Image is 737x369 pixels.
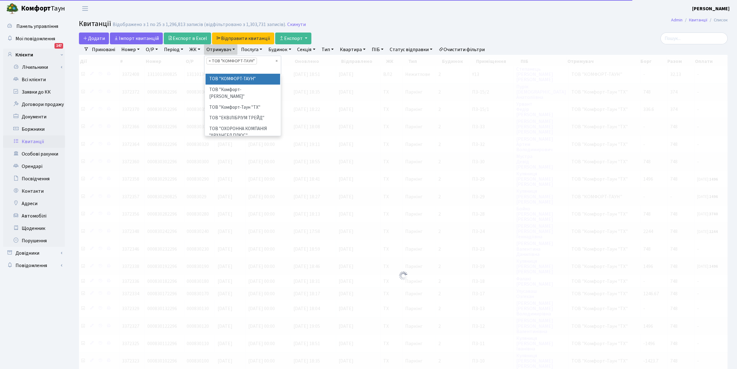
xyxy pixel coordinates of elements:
a: Мої повідомлення147 [3,33,65,45]
span: Додати [83,35,105,42]
button: Переключити навігацію [77,3,93,14]
a: Посвідчення [3,173,65,185]
input: Пошук... [661,33,728,44]
a: Повідомлення [3,259,65,272]
span: Мої повідомлення [15,35,55,42]
a: [PERSON_NAME] [692,5,730,12]
a: О/Р [143,44,160,55]
a: Відправити квитанції [212,33,274,44]
a: Клієнти [3,49,65,61]
a: Admin [671,17,683,23]
div: Відображено з 1 по 25 з 1,296,813 записів (відфільтровано з 1,303,731 записів). [113,22,286,28]
a: Порушення [3,235,65,247]
div: 147 [54,43,63,49]
a: Орендарі [3,160,65,173]
li: ТОВ "КОМФОРТ-ТАУН" [206,74,280,85]
a: Скинути [287,22,306,28]
a: Контакти [3,185,65,197]
a: Особові рахунки [3,148,65,160]
a: Номер [119,44,142,55]
a: Автомобілі [3,210,65,222]
a: Панель управління [3,20,65,33]
a: Експорт в Excel [164,33,211,44]
a: Заявки до КК [3,86,65,98]
a: Послуга [239,44,265,55]
a: Боржники [3,123,65,135]
a: Лічильники [7,61,65,73]
span: × [209,58,211,64]
button: Експорт [275,33,311,44]
a: Очистити фільтри [436,44,487,55]
a: ЖК [187,44,203,55]
a: Отримувач [204,44,237,55]
a: Договори продажу [3,98,65,111]
a: Будинок [266,44,293,55]
li: ТОВ "КОМФОРТ-ТАУН" [206,58,257,64]
nav: breadcrumb [662,14,737,27]
span: Панель управління [16,23,58,30]
a: Період [162,44,186,55]
li: Список [707,17,728,24]
a: Адреси [3,197,65,210]
span: Видалити всі елементи [275,58,278,64]
li: ТОВ "ОХОРОННА КОМПАНІЯ "АРХАНГЕЛ ПЛЮС" [206,124,280,141]
a: Секція [295,44,318,55]
a: Iмпорт квитанцій [110,33,163,44]
li: ТОВ "Комфорт-[PERSON_NAME]" [206,85,280,102]
a: Щоденник [3,222,65,235]
a: Всі клієнти [3,73,65,86]
a: Приховані [89,44,118,55]
a: Тип [319,44,336,55]
a: Додати [79,33,109,44]
a: Документи [3,111,65,123]
img: logo.png [6,2,19,15]
span: Квитанції [79,18,111,29]
a: Довідники [3,247,65,259]
a: Квитанції [689,17,707,23]
a: Квитанції [3,135,65,148]
a: ПІБ [369,44,386,55]
a: Квартира [337,44,368,55]
img: Обробка... [398,271,408,281]
b: Комфорт [21,3,51,13]
li: ТОВ "Комфорт-Таун "ТХ" [206,102,280,113]
span: Таун [21,3,65,14]
a: Статус відправки [387,44,435,55]
li: ТОВ "ЕКВІЛІБРІУМ ТРЕЙД" [206,113,280,124]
